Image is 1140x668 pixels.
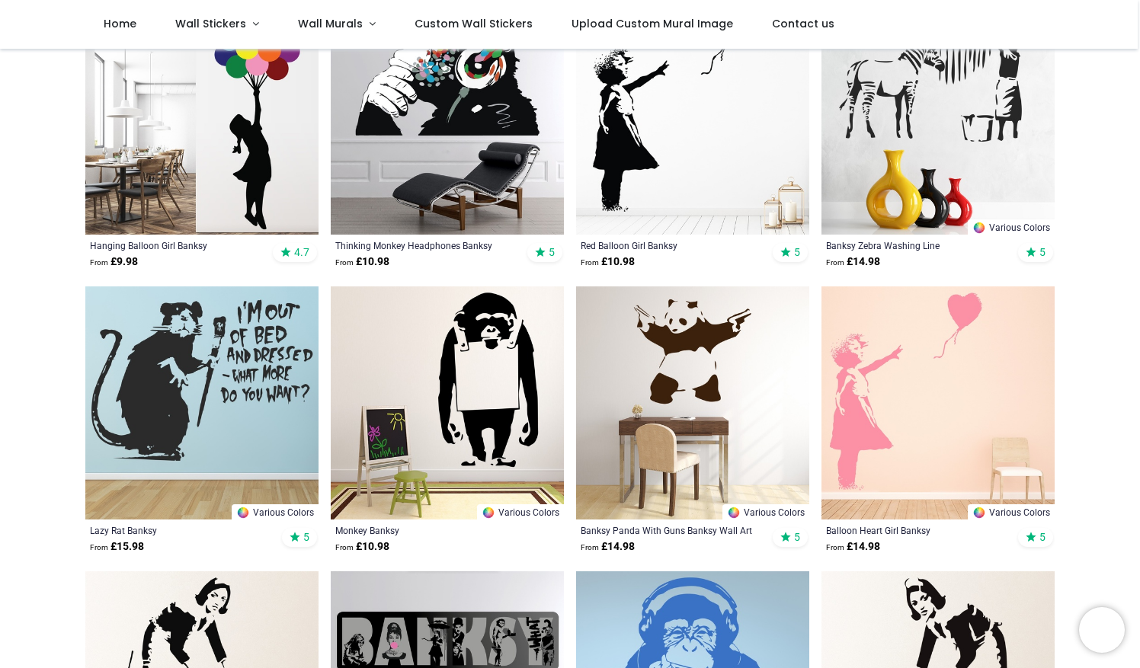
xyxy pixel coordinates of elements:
[821,286,1055,519] img: Balloon Heart Girl Banksy Wall Sticker
[482,506,495,519] img: Color Wheel
[722,504,809,519] a: Various Colors
[85,2,319,235] img: Hanging Balloon Girl Banksy Wall Sticker
[794,245,800,259] span: 5
[581,539,635,555] strong: £ 14.98
[104,16,136,31] span: Home
[90,254,138,270] strong: £ 9.98
[90,258,108,267] span: From
[236,506,250,519] img: Color Wheel
[972,506,986,519] img: Color Wheel
[581,254,635,270] strong: £ 10.98
[298,16,363,31] span: Wall Murals
[576,2,809,235] img: Red Balloon Girl Banksy Wall Sticker
[581,239,760,251] a: Red Balloon Girl Banksy
[477,504,564,519] a: Various Colors
[175,16,246,31] span: Wall Stickers
[1039,245,1046,259] span: 5
[581,543,599,551] span: From
[335,239,514,251] a: Thinking Monkey Headphones Banksy
[826,239,1005,251] a: Banksy Zebra Washing Line
[972,221,986,235] img: Color Wheel
[294,245,309,259] span: 4.7
[90,543,108,551] span: From
[968,219,1055,235] a: Various Colors
[968,504,1055,519] a: Various Colors
[772,16,834,31] span: Contact us
[1039,530,1046,544] span: 5
[335,524,514,536] a: Monkey Banksy
[821,2,1055,235] img: Banksy Zebra Washing Line Wall Sticker
[826,258,844,267] span: From
[572,16,733,31] span: Upload Custom Mural Image
[1079,607,1125,653] iframe: Brevo live chat
[826,254,880,270] strong: £ 14.98
[90,239,269,251] a: Hanging Balloon Girl Banksy
[90,524,269,536] a: Lazy Rat Banksy
[331,286,564,519] img: Monkey Banksy Wall Sticker
[335,258,354,267] span: From
[581,258,599,267] span: From
[335,539,389,555] strong: £ 10.98
[549,245,555,259] span: 5
[794,530,800,544] span: 5
[415,16,533,31] span: Custom Wall Stickers
[581,524,760,536] a: Banksy Panda With Guns Banksy Wall Art
[335,254,389,270] strong: £ 10.98
[232,504,319,519] a: Various Colors
[727,506,741,519] img: Color Wheel
[331,2,564,235] img: Thinking Monkey Headphones Banksy Wall Sticker
[826,524,1005,536] a: Balloon Heart Girl Banksy
[826,539,880,555] strong: £ 14.98
[826,543,844,551] span: From
[303,530,309,544] span: 5
[576,286,809,519] img: Banksy Panda With Guns Wall Sticker Banksy Wall Art
[335,543,354,551] span: From
[90,539,144,555] strong: £ 15.98
[85,286,319,519] img: Lazy Rat Banksy Wall Sticker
